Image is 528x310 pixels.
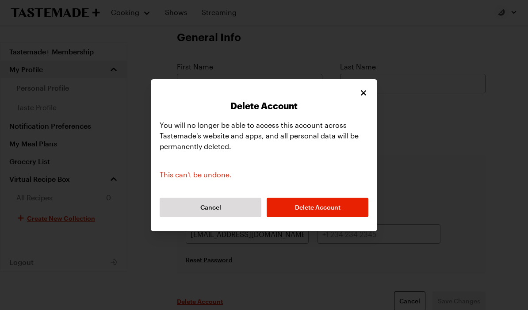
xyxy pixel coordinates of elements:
[160,120,368,152] p: You will no longer be able to access this account across Tastemade's website and apps, and all pe...
[359,88,368,98] button: Close
[295,203,341,212] span: Delete Account
[160,152,368,180] p: This can't be undone.
[200,203,221,212] span: Cancel
[160,100,368,111] h2: Delete Account
[267,198,368,217] button: Delete Account
[160,198,261,217] button: Cancel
